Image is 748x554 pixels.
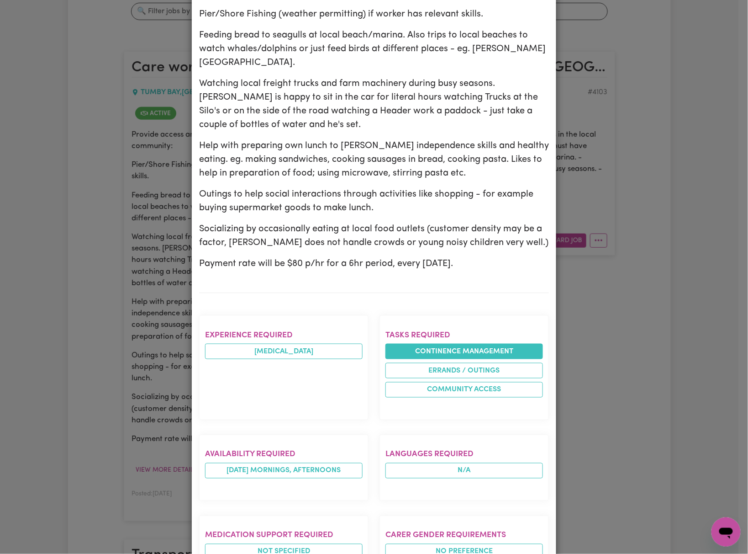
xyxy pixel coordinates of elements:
li: Errands / Outings [385,363,543,378]
li: [MEDICAL_DATA] [205,344,363,359]
li: Continence management [385,344,543,359]
h2: Availability required [205,450,363,459]
h2: Languages required [385,450,543,459]
h2: Medication Support Required [205,531,363,540]
iframe: Button to launch messaging window [711,517,741,547]
h2: Tasks required [385,330,543,340]
p: Outings to help social interactions through activities like shopping - for example buying superma... [199,187,549,215]
p: Feeding bread to seagulls at local beach/marina. Also trips to local beaches to watch whales/dolp... [199,28,549,69]
p: Payment rate will be $80 p/hr for a 6hr period, every [DATE]. [199,257,549,271]
h2: Experience required [205,330,363,340]
h2: Carer gender requirements [385,531,543,540]
span: N/A [385,463,543,479]
p: Help with preparing own lunch to [PERSON_NAME] independence skills and healthy eating. eg. making... [199,139,549,180]
p: Watching local freight trucks and farm machinery during busy seasons. [PERSON_NAME] is happy to s... [199,77,549,132]
li: Community access [385,382,543,398]
p: Pier/Shore Fishing (weather permitting) if worker has relevant skills. [199,7,549,21]
p: Socializing by occasionally eating at local food outlets (customer density may be a factor, [PERS... [199,222,549,250]
li: [DATE] mornings, afternoons [205,463,363,479]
